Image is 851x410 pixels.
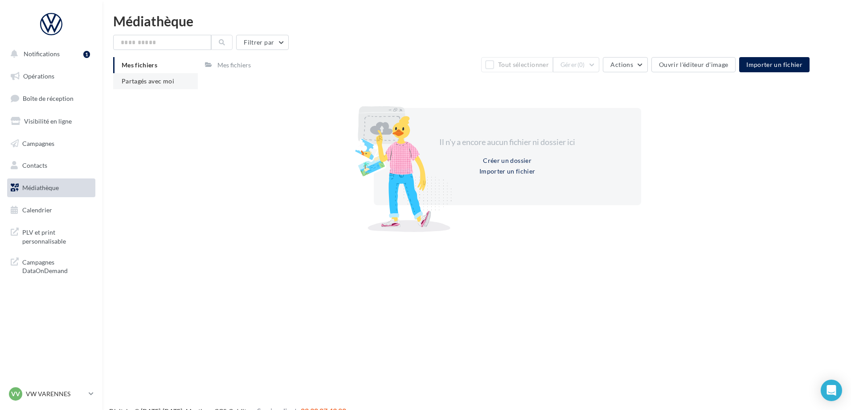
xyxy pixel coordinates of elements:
[22,162,47,169] span: Contacts
[7,385,95,402] a: VV VW VARENNES
[479,155,535,166] button: Créer un dossier
[739,57,810,72] button: Importer un fichier
[5,201,97,219] a: Calendrier
[24,50,60,58] span: Notifications
[122,77,174,85] span: Partagés avec moi
[5,45,94,63] button: Notifications 1
[5,112,97,131] a: Visibilité en ligne
[5,89,97,108] a: Boîte de réception
[23,72,54,80] span: Opérations
[5,156,97,175] a: Contacts
[24,117,72,125] span: Visibilité en ligne
[217,61,251,70] div: Mes fichiers
[236,35,289,50] button: Filtrer par
[122,61,157,69] span: Mes fichiers
[603,57,647,72] button: Actions
[481,57,552,72] button: Tout sélectionner
[22,139,54,147] span: Campagnes
[439,137,575,147] span: Il n'y a encore aucun fichier ni dossier ici
[553,57,600,72] button: Gérer(0)
[577,61,585,68] span: (0)
[83,51,90,58] div: 1
[22,256,92,275] span: Campagnes DataOnDemand
[23,95,74,102] span: Boîte de réception
[22,184,59,191] span: Médiathèque
[746,61,802,68] span: Importer un fichier
[5,223,97,249] a: PLV et print personnalisable
[5,67,97,86] a: Opérations
[5,253,97,279] a: Campagnes DataOnDemand
[651,57,736,72] button: Ouvrir l'éditeur d'image
[11,389,20,398] span: VV
[113,14,840,28] div: Médiathèque
[5,178,97,197] a: Médiathèque
[610,61,633,68] span: Actions
[476,166,539,177] button: Importer un fichier
[821,380,842,401] div: Open Intercom Messenger
[22,226,92,245] span: PLV et print personnalisable
[5,134,97,153] a: Campagnes
[22,206,52,214] span: Calendrier
[26,389,85,398] p: VW VARENNES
